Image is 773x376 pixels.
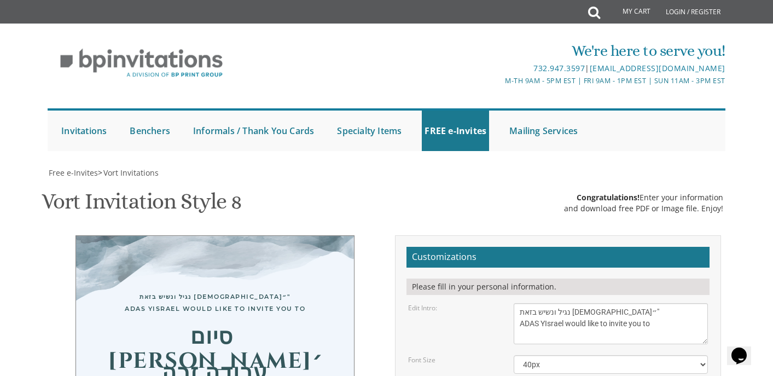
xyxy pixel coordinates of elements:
img: BP Invitation Loft [48,41,235,86]
h2: Customizations [406,247,710,268]
label: Font Size [408,355,435,365]
div: M-Th 9am - 5pm EST | Fri 9am - 1pm EST | Sun 11am - 3pm EST [274,75,725,86]
a: Vort Invitations [102,167,159,178]
div: | [274,62,725,75]
span: Congratulations! [577,192,640,203]
a: Invitations [59,111,109,151]
h1: Vort Invitation Style 8 [42,189,241,222]
div: and download free PDF or Image file. Enjoy! [564,203,723,214]
a: FREE e-Invites [422,111,489,151]
span: Vort Invitations [103,167,159,178]
a: Informals / Thank You Cards [190,111,317,151]
a: 732.947.3597 [533,63,585,73]
label: Edit Intro: [408,303,437,313]
iframe: chat widget [727,332,762,365]
div: נגיל ונשיש בזאת [DEMOGRAPHIC_DATA]״" ADAS YIsrael would like to invite you to [98,291,332,315]
span: > [98,167,159,178]
a: [EMAIL_ADDRESS][DOMAIN_NAME] [590,63,725,73]
a: Mailing Services [507,111,580,151]
textarea: With gratitude to Hashem We would like to invite you to The vort of our dear children [514,303,708,344]
a: Specialty Items [334,111,404,151]
div: Enter your information [564,192,723,203]
a: Benchers [127,111,173,151]
span: Free e-Invites [49,167,98,178]
a: Free e-Invites [48,167,98,178]
div: We're here to serve you! [274,40,725,62]
div: Please fill in your personal information. [406,279,710,295]
a: My Cart [599,1,658,23]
